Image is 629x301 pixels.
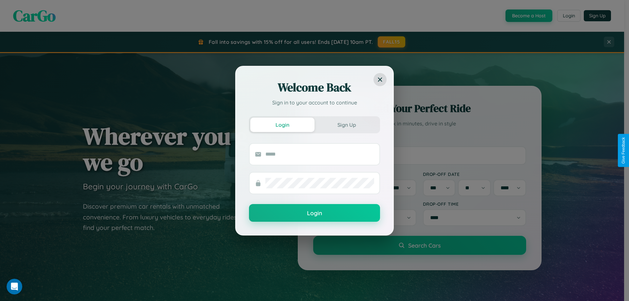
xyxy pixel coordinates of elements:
[621,137,626,164] div: Give Feedback
[250,118,314,132] button: Login
[314,118,379,132] button: Sign Up
[249,204,380,222] button: Login
[249,99,380,106] p: Sign in to your account to continue
[7,279,22,294] iframe: Intercom live chat
[249,80,380,95] h2: Welcome Back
